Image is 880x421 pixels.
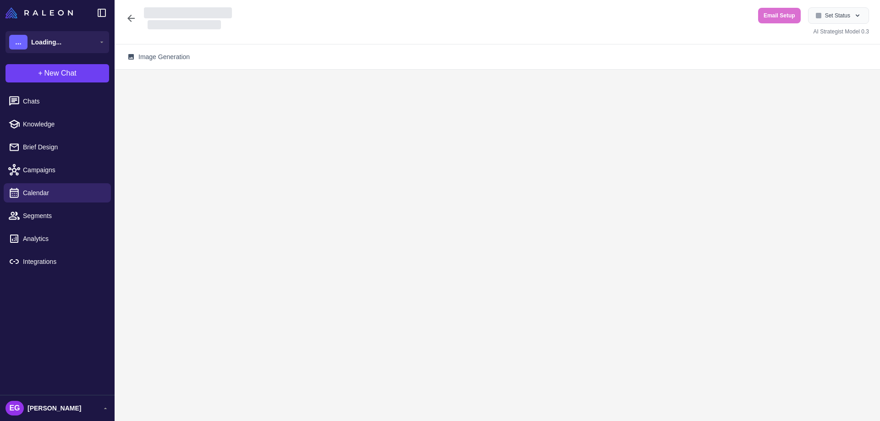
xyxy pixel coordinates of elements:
span: New Chat [44,68,77,79]
span: Image Generation [138,52,190,62]
span: Calendar [23,188,104,198]
button: Email Setup [758,8,801,23]
span: AI Strategist Model 0.3 [814,28,869,35]
span: Chats [23,96,104,106]
button: ...Loading... [5,31,109,53]
a: Segments [4,206,111,225]
span: Brief Design [23,142,104,152]
a: Brief Design [4,137,111,157]
a: Chats [4,92,111,111]
a: Campaigns [4,160,111,180]
span: Integrations [23,257,104,267]
span: Email Setup [764,11,795,20]
a: Knowledge [4,115,111,134]
button: +New Chat [5,64,109,82]
a: Analytics [4,229,111,248]
div: ... [9,35,27,49]
span: Set Status [825,11,850,20]
span: Analytics [23,234,104,244]
a: Raleon Logo [5,7,77,18]
div: EG [5,401,24,416]
span: Campaigns [23,165,104,175]
span: [PERSON_NAME] [27,403,81,413]
span: Segments [23,211,104,221]
span: Loading... [31,37,61,47]
a: Calendar [4,183,111,202]
span: + [38,68,42,79]
button: Image Generation [122,48,195,66]
span: Knowledge [23,119,104,129]
img: Raleon Logo [5,7,73,18]
a: Integrations [4,252,111,271]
